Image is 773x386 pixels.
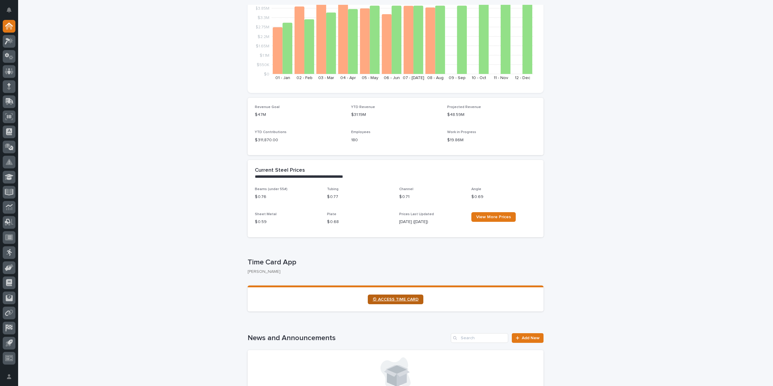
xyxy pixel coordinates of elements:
[255,112,344,118] p: $47M
[297,76,313,80] text: 02 - Feb
[257,62,269,67] tspan: $550K
[351,130,370,134] span: Employees
[248,269,539,274] p: [PERSON_NAME]
[427,76,444,80] text: 08 - Aug
[327,194,392,200] p: $ 0.77
[447,130,476,134] span: Work in Progress
[399,194,464,200] p: $ 0.71
[3,4,15,16] button: Notifications
[255,105,280,109] span: Revenue Goal
[255,137,344,143] p: $ 311,870.00
[399,212,434,216] span: Prices Last Updated
[515,76,530,80] text: 12 - Dec
[447,105,481,109] span: Projected Revenue
[494,76,508,80] text: 11 - Nov
[260,53,269,57] tspan: $1.1M
[471,212,516,222] a: View More Prices
[255,167,305,174] h2: Current Steel Prices
[255,25,269,29] tspan: $2.75M
[399,187,413,191] span: Channel
[476,215,511,219] span: View More Prices
[451,333,508,343] input: Search
[255,212,277,216] span: Sheet Metal
[327,212,336,216] span: Plate
[327,187,338,191] span: Tubing
[449,76,466,80] text: 09 - Sep
[255,194,320,200] p: $ 0.76
[351,112,440,118] p: $31.19M
[399,219,464,225] p: [DATE] ([DATE])
[258,34,269,39] tspan: $2.2M
[512,333,544,343] a: Add New
[522,336,540,340] span: Add New
[472,76,486,80] text: 10 - Oct
[258,16,269,20] tspan: $3.3M
[403,76,424,80] text: 07 - [DATE]
[362,76,378,80] text: 05 - May
[255,130,287,134] span: YTD Contributions
[351,137,440,143] p: 180
[447,137,536,143] p: $19.86M
[318,76,334,80] text: 03 - Mar
[384,76,400,80] text: 06 - Jun
[327,219,392,225] p: $ 0.68
[256,44,269,48] tspan: $1.65M
[255,219,320,225] p: $ 0.59
[248,334,448,343] h1: News and Announcements
[340,76,356,80] text: 04 - Apr
[373,297,419,301] span: ⏲ ACCESS TIME CARD
[351,105,375,109] span: YTD Revenue
[471,194,536,200] p: $ 0.69
[8,7,15,17] div: Notifications
[275,76,290,80] text: 01 - Jan
[248,258,541,267] p: Time Card App
[471,187,481,191] span: Angle
[255,6,269,11] tspan: $3.85M
[255,187,287,191] span: Beams (under 55#)
[447,112,536,118] p: $48.59M
[264,72,269,76] tspan: $0
[368,295,423,304] a: ⏲ ACCESS TIME CARD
